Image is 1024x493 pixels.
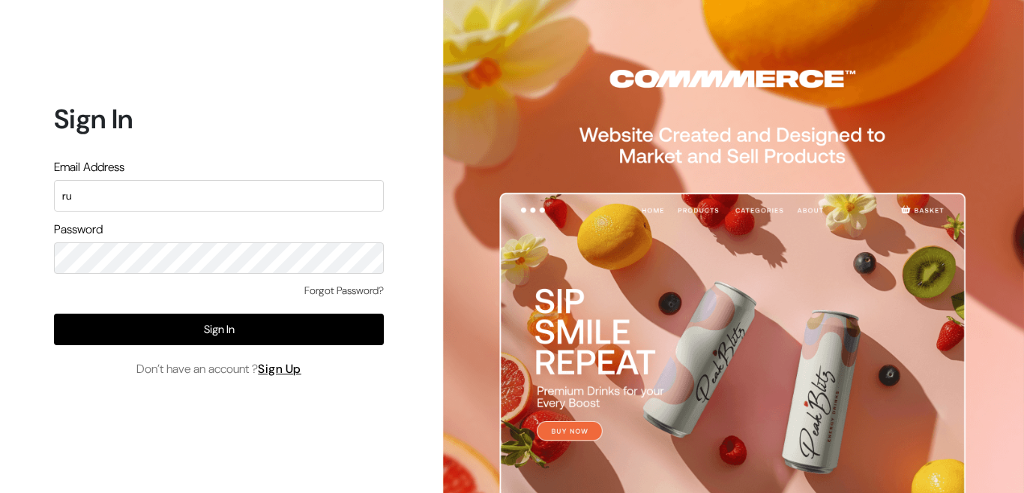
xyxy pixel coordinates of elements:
[304,283,384,299] a: Forgot Password?
[54,103,384,135] h1: Sign In
[258,361,301,377] a: Sign Up
[136,360,301,378] span: Don’t have an account ?
[54,158,124,176] label: Email Address
[54,314,384,345] button: Sign In
[54,221,103,239] label: Password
